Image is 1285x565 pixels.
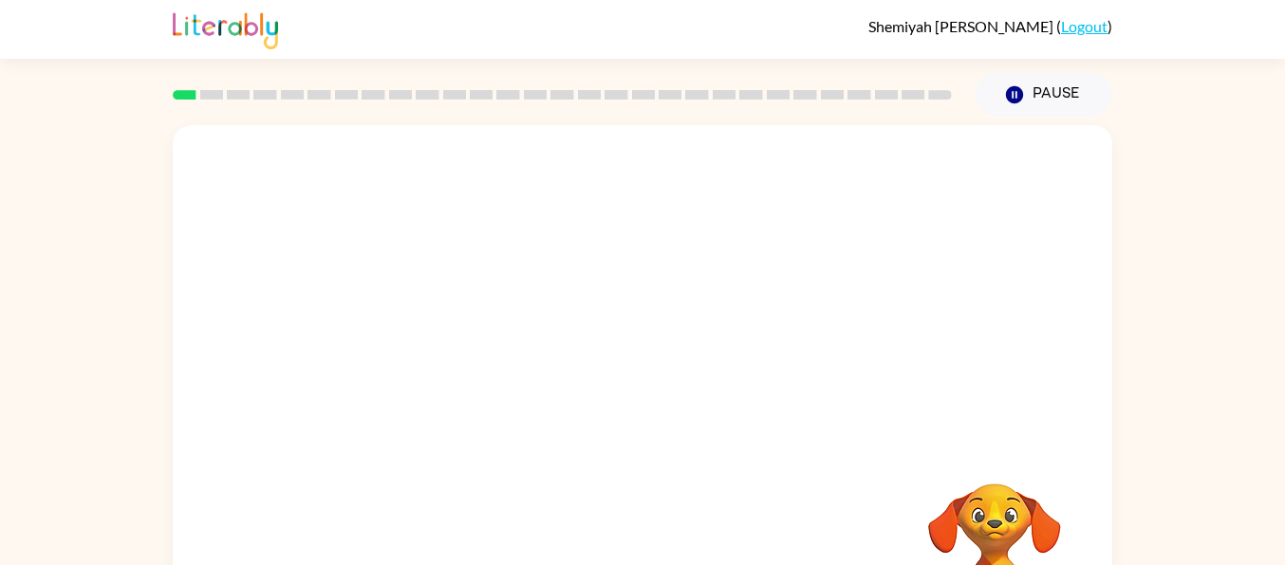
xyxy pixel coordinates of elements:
span: Shemiyah [PERSON_NAME] [868,17,1056,35]
div: ( ) [868,17,1112,35]
button: Pause [975,73,1112,117]
a: Logout [1061,17,1108,35]
img: Literably [173,8,278,49]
